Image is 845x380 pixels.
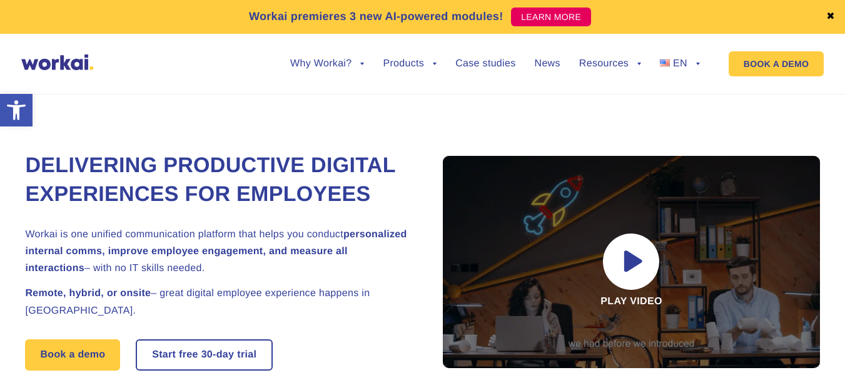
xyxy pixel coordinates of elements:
[443,156,819,368] div: Play video
[249,8,503,25] p: Workai premieres 3 new AI-powered modules!
[826,12,835,22] a: ✖
[383,59,437,69] a: Products
[673,58,687,69] span: EN
[729,51,824,76] a: BOOK A DEMO
[137,341,271,369] a: Start free30-daytrial
[25,226,413,277] h2: Workai is one unified communication platform that helps you conduct – with no IT skills needed.
[579,59,641,69] a: Resources
[25,229,407,274] strong: personalized internal comms, improve employee engagement, and measure all interactions
[25,339,120,371] a: Book a demo
[25,288,151,299] strong: Remote, hybrid, or onsite
[511,8,591,26] a: LEARN MORE
[201,350,235,360] i: 30-day
[290,59,364,69] a: Why Workai?
[455,59,515,69] a: Case studies
[25,285,413,319] h2: – great digital employee experience happens in [GEOGRAPHIC_DATA].
[535,59,560,69] a: News
[25,151,413,209] h1: Delivering Productive Digital Experiences for Employees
